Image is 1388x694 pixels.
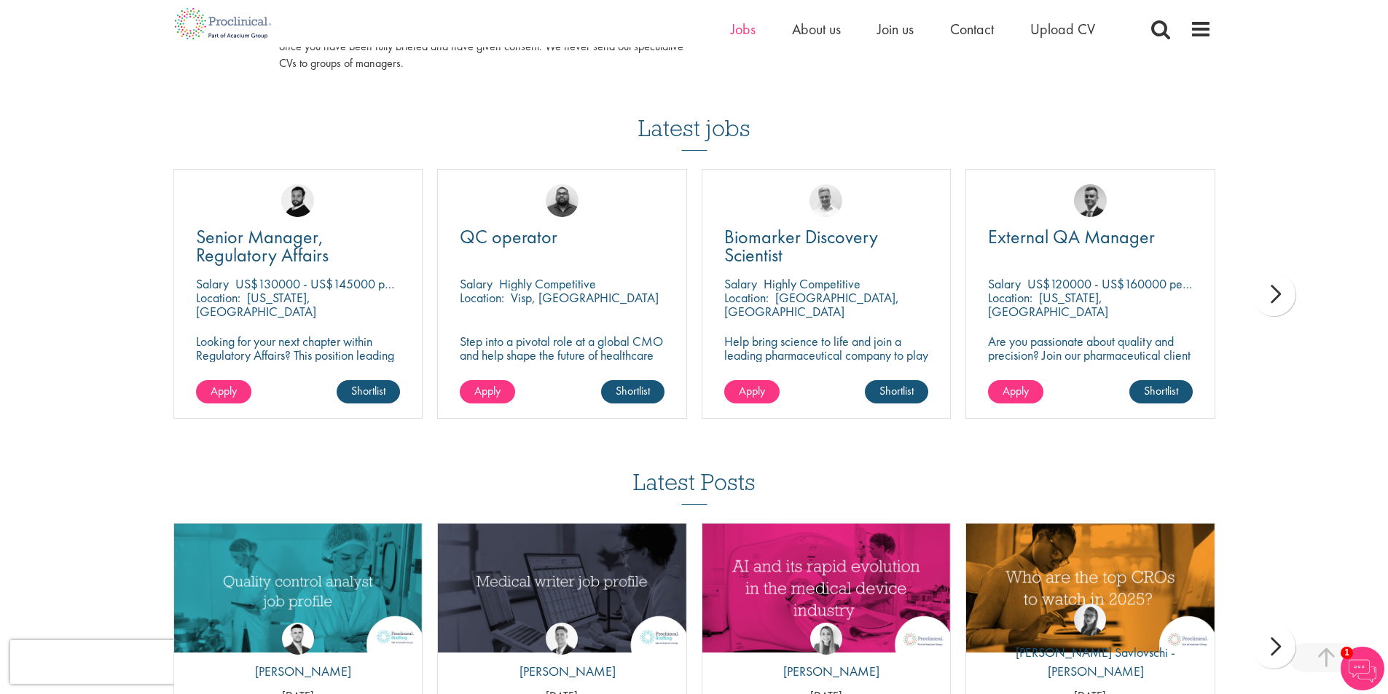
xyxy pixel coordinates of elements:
a: Shortlist [601,380,664,403]
img: Theodora Savlovschi - Wicks [1074,604,1106,636]
img: Top 10 CROs 2025 | Proclinical [966,524,1215,652]
img: Alex Bill [1074,184,1107,217]
a: External QA Manager [988,228,1193,246]
img: Chatbot [1341,647,1384,690]
span: Salary [460,275,493,292]
p: [PERSON_NAME] [244,662,351,681]
a: Link to a post [966,524,1215,652]
span: Apply [1003,383,1029,398]
a: Shortlist [1129,380,1193,403]
a: George Watson [PERSON_NAME] [509,623,616,688]
a: Jobs [731,20,756,39]
div: next [1252,272,1295,316]
h3: Latest jobs [638,79,750,151]
a: Senior Manager, Regulatory Affairs [196,228,401,264]
img: Hannah Burke [810,623,842,655]
a: Joshua Godden [PERSON_NAME] [244,623,351,688]
span: Location: [196,289,240,306]
a: QC operator [460,228,664,246]
span: Location: [988,289,1032,306]
span: Salary [988,275,1021,292]
span: Apply [211,383,237,398]
a: Shortlist [337,380,400,403]
span: Biomarker Discovery Scientist [724,224,878,267]
span: Location: [460,289,504,306]
p: Step into a pivotal role at a global CMO and help shape the future of healthcare manufacturing. [460,334,664,376]
img: George Watson [546,623,578,655]
a: Contact [950,20,994,39]
a: Link to a post [702,524,951,652]
a: Biomarker Discovery Scientist [724,228,929,264]
span: Location: [724,289,769,306]
p: Highly Competitive [764,275,860,292]
p: [PERSON_NAME] [509,662,616,681]
a: Link to a post [438,524,686,652]
span: Apply [739,383,765,398]
p: [PERSON_NAME] Savlovschi - [PERSON_NAME] [966,643,1215,680]
img: Ashley Bennett [546,184,579,217]
a: Join us [877,20,914,39]
iframe: reCAPTCHA [10,640,197,684]
a: About us [792,20,841,39]
span: Senior Manager, Regulatory Affairs [196,224,329,267]
img: Nick Walker [281,184,314,217]
a: Theodora Savlovschi - Wicks [PERSON_NAME] Savlovschi - [PERSON_NAME] [966,604,1215,687]
p: Looking for your next chapter within Regulatory Affairs? This position leading projects and worki... [196,334,401,390]
p: [US_STATE], [GEOGRAPHIC_DATA] [196,289,316,320]
img: Joshua Bye [809,184,842,217]
span: QC operator [460,224,557,249]
a: Shortlist [865,380,928,403]
p: US$120000 - US$160000 per annum [1027,275,1222,292]
span: External QA Manager [988,224,1155,249]
a: Apply [988,380,1043,403]
p: US$130000 - US$145000 per annum [235,275,431,292]
h3: Latest Posts [633,470,756,505]
span: Salary [724,275,757,292]
a: Hannah Burke [PERSON_NAME] [772,623,879,688]
img: Joshua Godden [282,623,314,655]
p: [PERSON_NAME] [772,662,879,681]
div: next [1252,625,1295,669]
a: Apply [460,380,515,403]
img: AI and Its Impact on the Medical Device Industry | Proclinical [702,524,951,652]
a: Apply [196,380,251,403]
p: [GEOGRAPHIC_DATA], [GEOGRAPHIC_DATA] [724,289,899,320]
p: Visp, [GEOGRAPHIC_DATA] [511,289,659,306]
p: Highly Competitive [499,275,596,292]
p: Help bring science to life and join a leading pharmaceutical company to play a key role in delive... [724,334,929,403]
p: [US_STATE], [GEOGRAPHIC_DATA] [988,289,1108,320]
p: Are you passionate about quality and precision? Join our pharmaceutical client and help ensure to... [988,334,1193,390]
a: Upload CV [1030,20,1095,39]
span: Salary [196,275,229,292]
span: Apply [474,383,501,398]
img: Medical writer job profile [438,524,686,652]
img: quality control analyst job profile [174,524,423,652]
a: Link to a post [174,524,423,652]
span: 1 [1341,647,1353,659]
a: Apply [724,380,780,403]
